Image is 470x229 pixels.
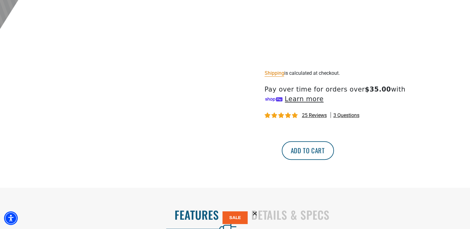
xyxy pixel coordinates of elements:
span: 3 questions [333,112,359,119]
span: 25 reviews [302,112,327,118]
a: Shipping [265,70,284,76]
h2: Details & Specs [251,208,457,221]
span: 4.84 stars [265,113,299,119]
div: is calculated at checkout. [265,69,417,77]
h2: Features [13,208,219,221]
button: Add to cart [282,141,334,160]
div: Accessibility Menu [4,211,18,225]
